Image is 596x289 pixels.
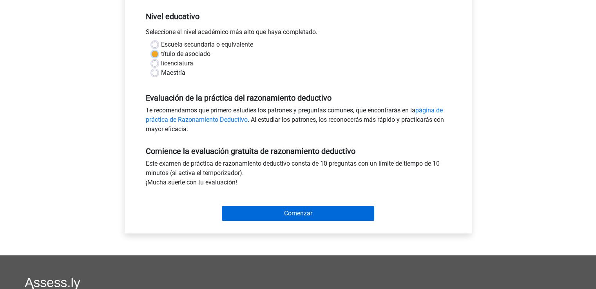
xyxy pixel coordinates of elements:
font: Escuela secundaria o equivalente [161,41,253,48]
font: Seleccione el nivel académico más alto que haya completado. [146,28,317,36]
font: licenciatura [161,60,193,67]
font: ¡Mucha suerte con tu evaluación! [146,179,237,186]
font: Nivel educativo [146,12,199,21]
input: Comenzar [222,206,374,221]
font: Comience la evaluación gratuita de razonamiento deductivo [146,146,355,156]
font: Este examen de práctica de razonamiento deductivo consta de 10 preguntas con un límite de tiempo ... [146,160,440,177]
font: Evaluación de la práctica del razonamiento deductivo [146,93,332,103]
font: título de asociado [161,50,210,58]
font: . Al estudiar los patrones, los reconocerás más rápido y practicarás con mayor eficacia. [146,116,444,133]
font: Te recomendamos que primero estudies los patrones y preguntas comunes, que encontrarás en la [146,107,415,114]
font: Maestría [161,69,185,76]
